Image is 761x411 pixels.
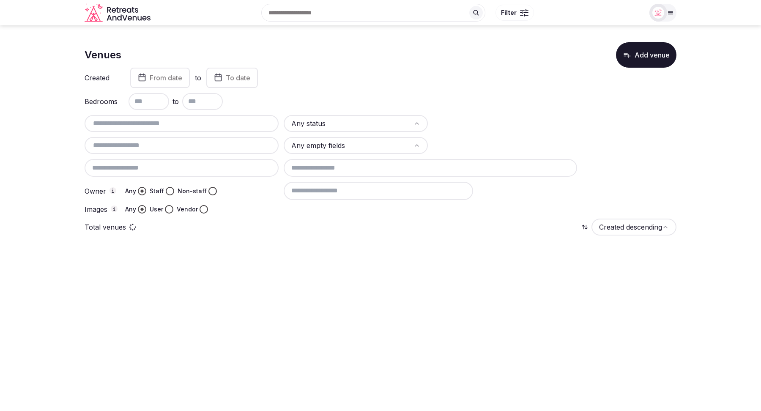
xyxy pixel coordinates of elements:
button: From date [130,68,190,88]
label: Images [85,205,118,213]
button: Filter [495,5,534,21]
label: Bedrooms [85,98,118,105]
a: Visit the homepage [85,3,152,22]
label: Any [125,187,136,195]
img: Matt Grant Oakes [652,7,664,19]
button: Owner [109,187,116,194]
label: Staff [150,187,164,195]
span: to [172,96,179,107]
label: Owner [85,187,118,195]
button: Add venue [616,42,676,68]
label: Vendor [177,205,198,214]
label: Any [125,205,136,214]
label: Created [85,74,118,81]
button: To date [206,68,258,88]
span: To date [226,74,250,82]
span: From date [150,74,182,82]
button: Images [111,205,118,212]
span: Filter [501,8,517,17]
p: Total venues [85,222,126,232]
label: Non-staff [178,187,207,195]
svg: Retreats and Venues company logo [85,3,152,22]
h1: Venues [85,48,121,62]
label: User [150,205,163,214]
label: to [195,73,201,82]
